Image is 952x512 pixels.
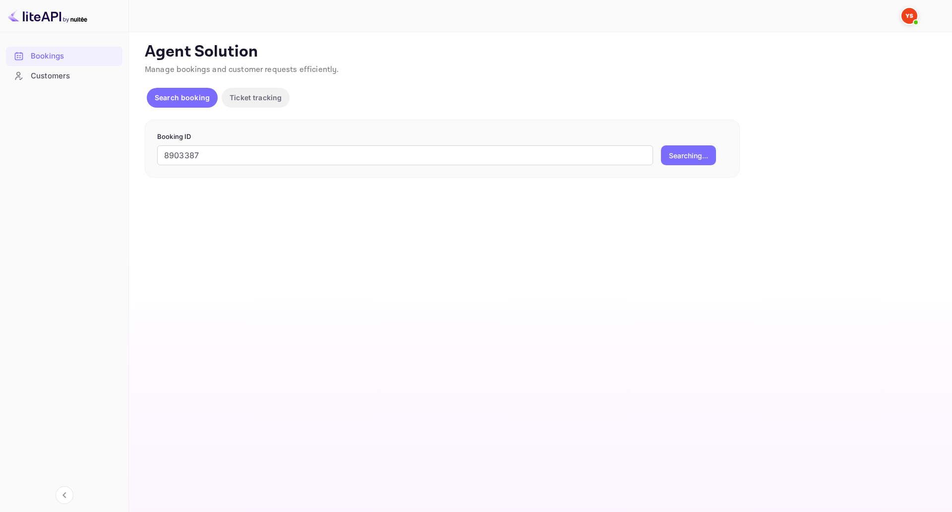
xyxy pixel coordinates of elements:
p: Ticket tracking [230,92,282,103]
div: Customers [31,70,118,82]
div: Bookings [31,51,118,62]
a: Customers [6,66,122,85]
span: Manage bookings and customer requests efficiently. [145,64,339,75]
button: Collapse navigation [56,486,73,504]
img: LiteAPI logo [8,8,87,24]
p: Agent Solution [145,42,934,62]
button: Searching... [661,145,716,165]
a: Bookings [6,47,122,65]
p: Booking ID [157,132,727,142]
div: Customers [6,66,122,86]
img: Yandex Support [901,8,917,24]
div: Bookings [6,47,122,66]
p: Search booking [155,92,210,103]
input: Enter Booking ID (e.g., 63782194) [157,145,653,165]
